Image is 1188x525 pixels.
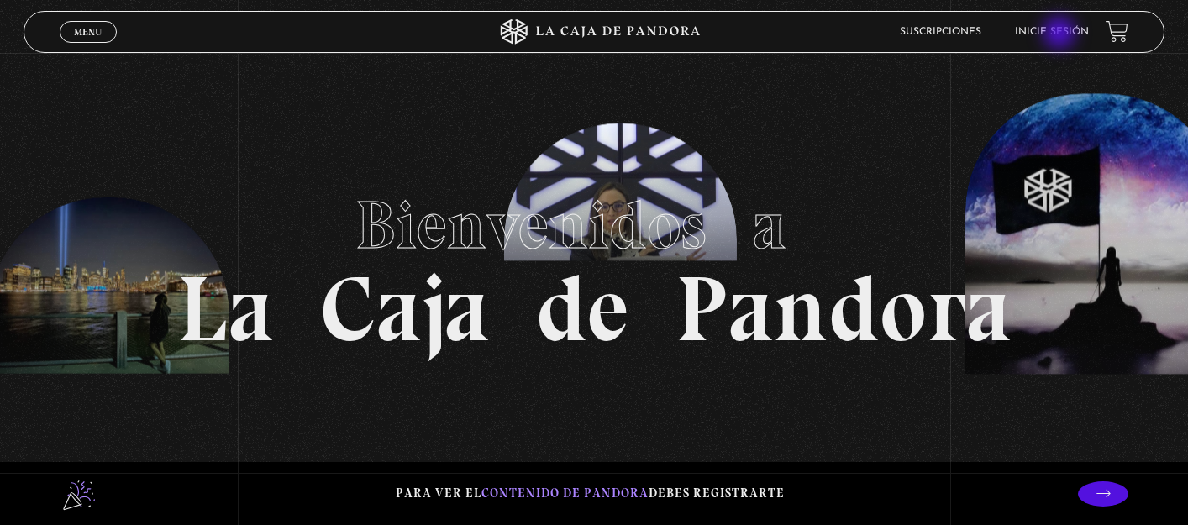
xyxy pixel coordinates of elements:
span: Bienvenidos a [355,185,833,265]
span: Cerrar [68,40,108,52]
a: Suscripciones [900,27,981,37]
a: View your shopping cart [1106,20,1128,43]
span: contenido de Pandora [481,486,649,501]
span: Menu [74,27,102,37]
h1: La Caja de Pandora [177,171,1012,355]
p: Para ver el debes registrarte [396,482,785,505]
a: Inicie sesión [1015,27,1089,37]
